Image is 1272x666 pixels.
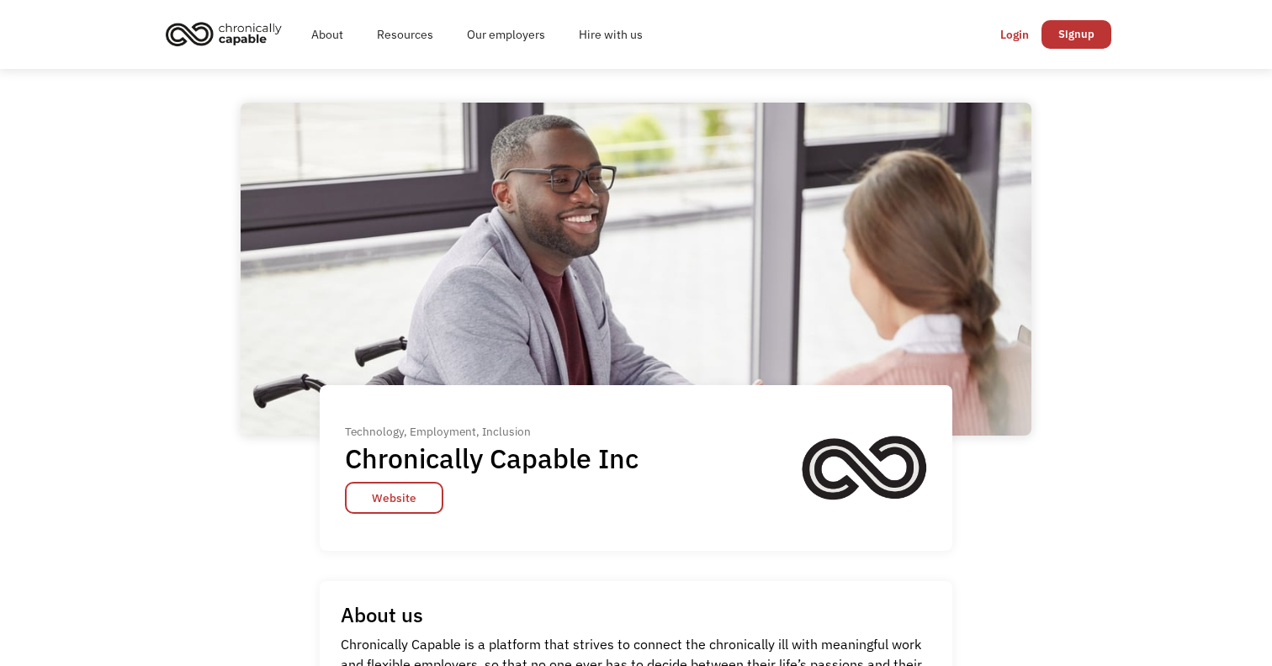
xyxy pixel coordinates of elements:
a: Resources [360,8,450,61]
a: Hire with us [562,8,660,61]
img: Chronically Capable logo [161,15,287,52]
a: home [161,15,294,52]
a: Signup [1041,20,1111,49]
div: Technology, Employment, Inclusion [345,421,651,441]
a: Login [988,20,1041,49]
h1: Chronically Capable Inc [345,441,639,475]
a: About [294,8,360,61]
a: Our employers [450,8,562,61]
div: Login [1000,24,1029,45]
a: Website [345,482,443,514]
h1: About us [341,602,423,627]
